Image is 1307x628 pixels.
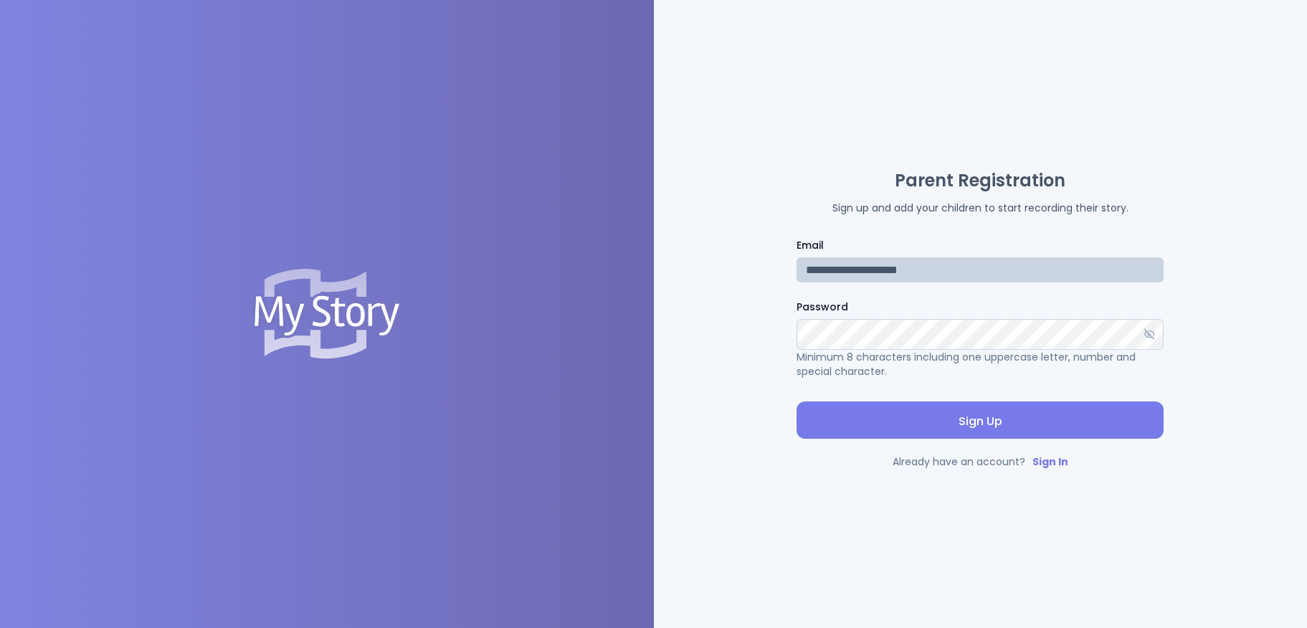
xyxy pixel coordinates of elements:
label: Password [797,300,1164,315]
a: Sign In [1032,455,1068,469]
p: Already have an account? [797,453,1164,470]
span: Sign Up [808,413,1152,430]
img: Logo [252,269,401,359]
p: Sign up and add your children to start recording their story. [797,201,1164,215]
h1: Parent Registration [797,172,1164,189]
button: Sign Up [797,401,1164,439]
p: Minimum 8 characters including one uppercase letter, number and special character. [797,350,1164,379]
label: Email [797,238,1164,253]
